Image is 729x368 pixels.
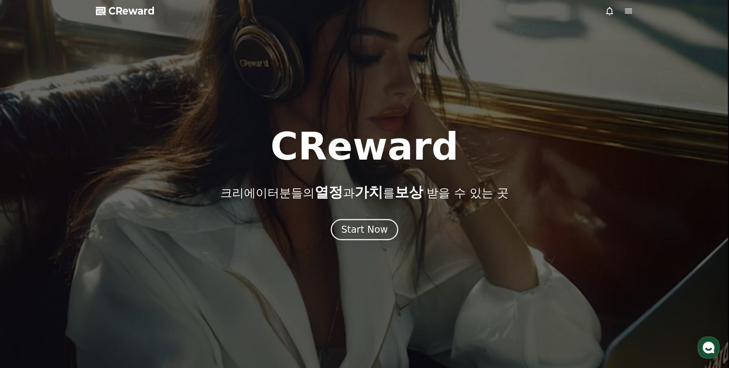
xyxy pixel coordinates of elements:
[341,223,388,236] div: Start Now
[331,219,399,240] button: Start Now
[270,128,458,166] h1: CReward
[355,184,383,200] span: 가치
[315,184,343,200] span: 열정
[220,184,509,200] p: 크리에이터분들의 과 를 받을 수 있는 곳
[395,184,423,200] span: 보상
[108,5,155,17] span: CReward
[331,227,399,234] a: Start Now
[96,5,155,17] a: CReward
